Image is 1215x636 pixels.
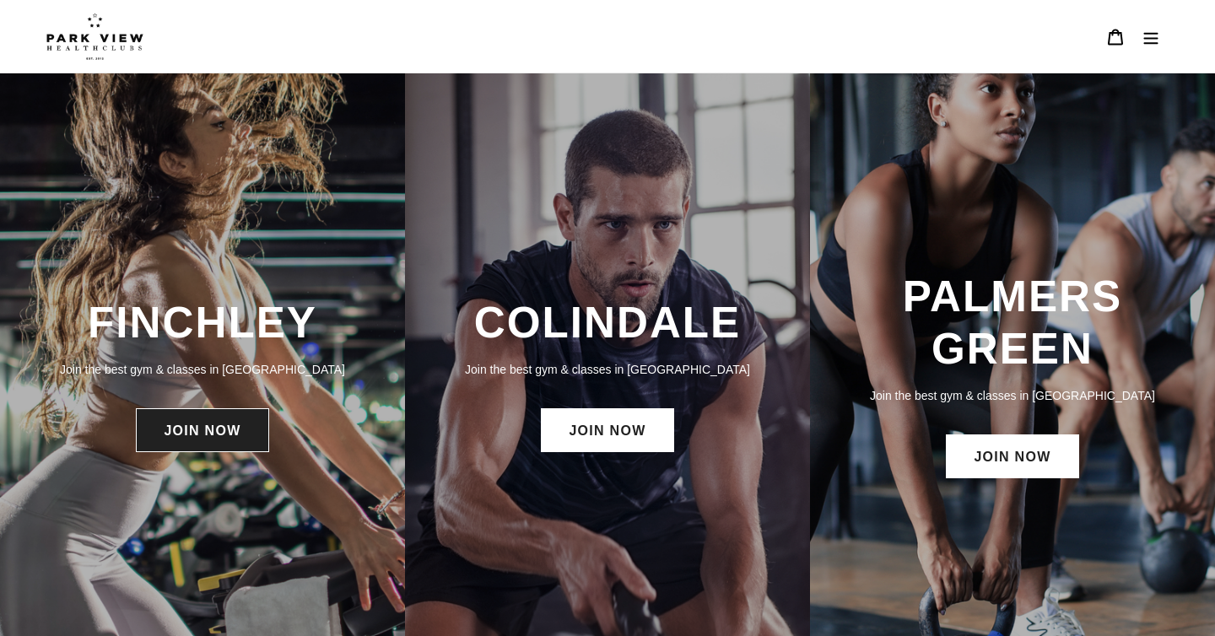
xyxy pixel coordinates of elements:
a: JOIN NOW: Palmers Green Membership [946,434,1078,478]
h3: PALMERS GREEN [827,271,1198,375]
img: Park view health clubs is a gym near you. [46,13,143,60]
p: Join the best gym & classes in [GEOGRAPHIC_DATA] [827,386,1198,405]
button: Menu [1133,19,1169,55]
p: Join the best gym & classes in [GEOGRAPHIC_DATA] [422,360,793,379]
a: JOIN NOW: Colindale Membership [541,408,673,452]
h3: COLINDALE [422,297,793,348]
p: Join the best gym & classes in [GEOGRAPHIC_DATA] [17,360,388,379]
h3: FINCHLEY [17,297,388,348]
a: JOIN NOW: Finchley Membership [136,408,268,452]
